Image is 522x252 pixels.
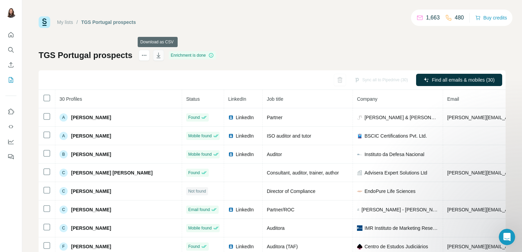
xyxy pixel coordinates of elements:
[365,151,424,158] span: Instituto da Defesa Nacional
[365,132,427,139] span: BSCIC Certifications Pvt. Ltd.
[169,51,216,59] div: Enrichment is done
[39,50,133,61] h1: TGS Portugal prospects
[5,106,16,118] button: Use Surfe on LinkedIn
[59,150,68,158] div: B
[59,96,82,102] span: 30 Profiles
[71,225,111,232] span: [PERSON_NAME]
[81,19,136,26] div: TGS Portugal prospects
[357,188,362,194] img: company-logo
[267,133,311,139] span: ISO auditor and tutor
[426,14,440,22] p: 1,663
[228,207,234,212] img: LinkedIn logo
[365,114,439,121] span: [PERSON_NAME] & [PERSON_NAME] [PERSON_NAME], SROC, Lda.
[228,96,246,102] span: LinkedIn
[5,74,16,86] button: My lists
[236,132,254,139] span: LinkedIn
[455,14,464,22] p: 480
[188,151,212,157] span: Mobile found
[236,114,254,121] span: LinkedIn
[447,96,459,102] span: Email
[267,207,294,212] span: Partner/ROC
[71,169,153,176] span: [PERSON_NAME] [PERSON_NAME]
[228,115,234,120] img: LinkedIn logo
[228,133,234,139] img: LinkedIn logo
[139,50,150,61] button: actions
[71,188,111,195] span: [PERSON_NAME]
[59,224,68,232] div: C
[188,133,212,139] span: Mobile found
[365,225,439,232] span: IMR Instituto de Marketing Research
[71,206,111,213] span: [PERSON_NAME]
[5,151,16,163] button: Feedback
[475,13,507,23] button: Buy credits
[71,132,111,139] span: [PERSON_NAME]
[59,206,68,214] div: C
[228,152,234,157] img: LinkedIn logo
[5,121,16,133] button: Use Surfe API
[77,19,78,26] li: /
[267,152,282,157] span: Auditor
[357,115,362,120] img: company-logo
[71,243,111,250] span: [PERSON_NAME]
[59,187,68,195] div: C
[71,114,111,121] span: [PERSON_NAME]
[357,133,362,139] img: company-logo
[5,29,16,41] button: Quick start
[57,19,73,25] a: My lists
[59,132,68,140] div: A
[267,188,315,194] span: Director of Compliance
[5,44,16,56] button: Search
[228,244,234,249] img: LinkedIn logo
[5,59,16,71] button: Enrich CSV
[357,152,362,157] img: company-logo
[71,151,111,158] span: [PERSON_NAME]
[361,206,439,213] span: [PERSON_NAME] - [PERSON_NAME] [PERSON_NAME] e Associados, SROC
[357,96,377,102] span: Company
[365,188,415,195] span: EndoPure Life Sciences
[5,136,16,148] button: Dashboard
[267,170,339,176] span: Consultant, auditor, trainer, author
[365,169,427,176] span: Advisera Expert Solutions Ltd
[416,74,502,86] button: Find all emails & mobiles (30)
[188,225,212,231] span: Mobile found
[432,76,495,83] span: Find all emails & mobiles (30)
[188,170,200,176] span: Found
[267,244,298,249] span: Auditora (TAF)
[236,151,254,158] span: LinkedIn
[236,206,254,213] span: LinkedIn
[39,16,50,28] img: Surfe Logo
[365,243,428,250] span: Centro de Estudos Judiciários
[188,188,206,194] span: Not found
[267,96,283,102] span: Job title
[5,7,16,18] img: Avatar
[267,115,283,120] span: Partner
[267,225,285,231] span: Auditora
[59,113,68,122] div: A
[188,243,200,250] span: Found
[186,96,200,102] span: Status
[357,225,362,231] img: company-logo
[357,244,362,249] img: company-logo
[59,169,68,177] div: C
[59,242,68,251] div: F
[499,229,515,245] iframe: Intercom live chat
[188,207,210,213] span: Email found
[188,114,200,121] span: Found
[236,243,254,250] span: LinkedIn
